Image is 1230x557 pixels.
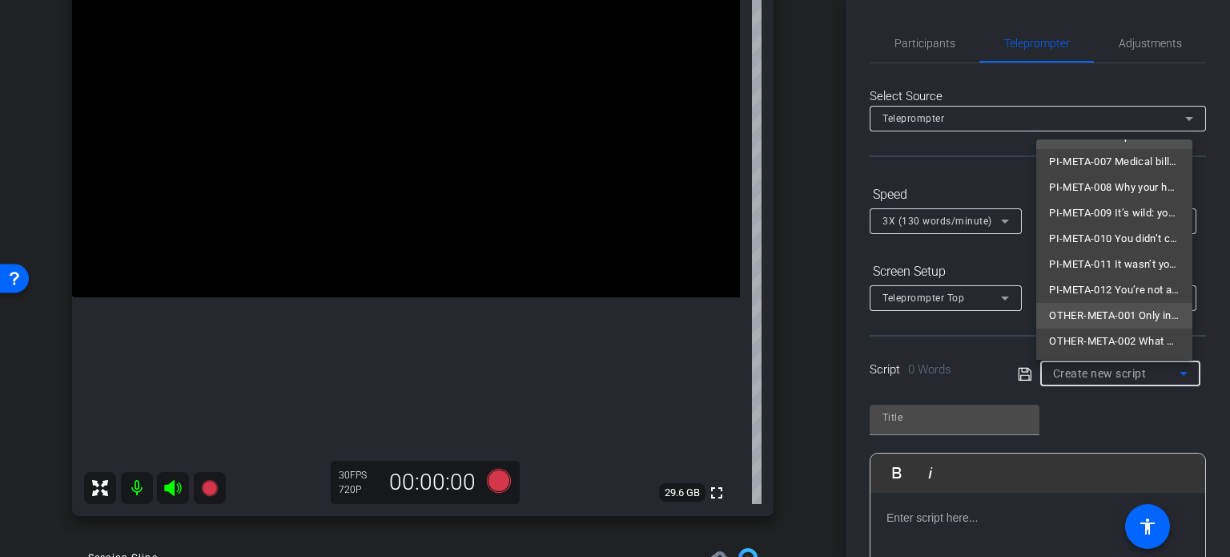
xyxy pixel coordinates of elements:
[1049,255,1180,274] span: PI-META-011 It wasn’t your fault—but your wallet doesn’t know that.
[1049,152,1180,172] span: PI-META-007 Medical bills before the cast comes off?
[1049,178,1180,197] span: PI-META-008 Why your hospital bill might shock you
[1049,332,1180,351] span: OTHER-META-002 What Happens If You Crash on a Scooter?
[1049,229,1180,248] span: PI-META-010 You didn’t cause the accident, so why are you getting the bills?
[1049,204,1180,223] span: PI-META-009 It’s wild: you’re still in a sling, and the bills are already stacking up.
[1049,306,1180,325] span: OTHER-META-001 Only in [US_STATE] can you...
[1049,281,1180,300] span: PI-META-012 You’re not at fault, but somehow, you’re still paying?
